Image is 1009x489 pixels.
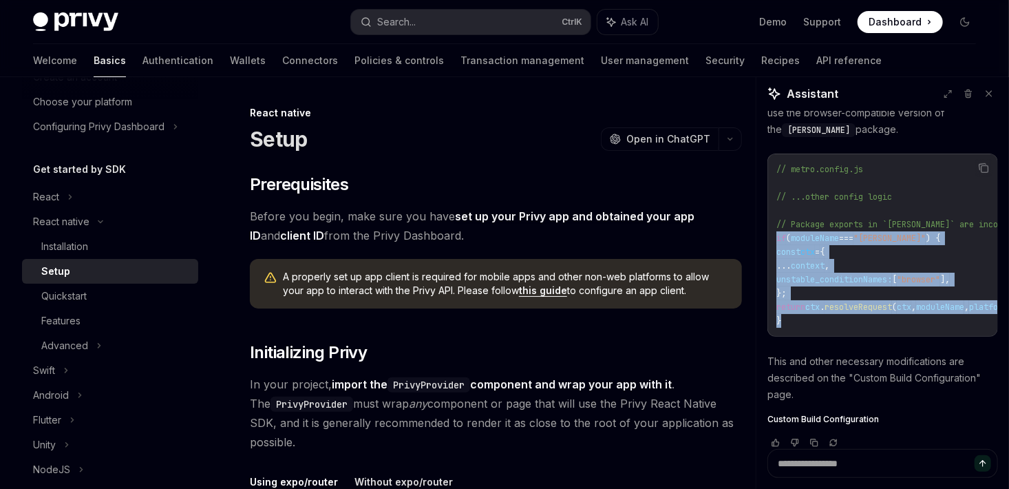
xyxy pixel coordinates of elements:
[897,274,940,285] span: "browser"
[892,302,897,313] span: (
[601,127,719,151] button: Open in ChatGPT
[839,233,853,244] span: ===
[387,377,470,393] code: PrivyProvider
[280,229,324,243] a: client ID
[601,44,689,77] a: User management
[853,233,926,244] span: "[PERSON_NAME]"
[41,263,70,280] div: Setup
[230,44,266,77] a: Wallets
[761,44,800,77] a: Recipes
[597,10,658,34] button: Ask AI
[33,44,77,77] a: Welcome
[975,159,992,177] button: Copy the contents from the code block
[975,455,991,472] button: Send message
[22,284,198,309] a: Quickstart
[626,132,710,146] span: Open in ChatGPT
[562,17,582,28] span: Ctrl K
[41,288,87,304] div: Quickstart
[22,259,198,284] a: Setup
[787,125,850,136] span: [PERSON_NAME]
[776,191,892,202] span: // ...other config logic
[250,106,742,120] div: React native
[776,288,786,299] span: };
[33,387,69,404] div: Android
[825,302,892,313] span: resolveRequest
[926,233,940,244] span: ) {
[519,284,567,297] a: this guide
[776,302,805,313] span: return
[94,44,126,77] a: Basics
[759,15,787,29] a: Demo
[776,260,791,271] span: ...
[916,302,964,313] span: moduleName
[767,414,998,425] a: Custom Build Configuration
[351,10,591,34] button: Search...CtrlK
[911,302,916,313] span: ,
[22,309,198,333] a: Features
[282,44,338,77] a: Connectors
[800,247,815,258] span: ctx
[787,85,838,102] span: Assistant
[791,233,839,244] span: moduleName
[33,214,89,230] div: React native
[820,302,825,313] span: .
[250,209,694,243] a: set up your Privy app and obtained your app ID
[776,274,892,285] span: unstable_conditionNames:
[22,234,198,259] a: Installation
[250,207,742,245] span: Before you begin, make sure you have and from the Privy Dashboard.
[33,362,55,379] div: Swift
[264,271,277,285] svg: Warning
[820,247,825,258] span: {
[33,12,118,32] img: dark logo
[786,233,791,244] span: (
[940,274,950,285] span: ],
[858,11,943,33] a: Dashboard
[869,15,922,29] span: Dashboard
[805,302,820,313] span: ctx
[33,94,132,110] div: Choose your platform
[33,161,126,178] h5: Get started by SDK
[250,174,348,196] span: Prerequisites
[825,260,829,271] span: ,
[41,238,88,255] div: Installation
[250,127,307,152] h1: Setup
[897,302,911,313] span: ctx
[803,15,841,29] a: Support
[33,461,70,478] div: NodeJS
[332,377,672,391] strong: import the component and wrap your app with it
[767,353,998,403] p: This and other necessary modifications are described on the "Custom Build Configuration" page.
[776,247,800,258] span: const
[250,342,367,364] span: Initializing Privy
[816,44,882,77] a: API reference
[791,260,825,271] span: context
[776,164,863,175] span: // metro.config.js
[621,15,648,29] span: Ask AI
[354,44,444,77] a: Policies & controls
[776,233,786,244] span: if
[142,44,213,77] a: Authentication
[954,11,976,33] button: Toggle dark mode
[705,44,745,77] a: Security
[969,302,1008,313] span: platform
[33,189,59,205] div: React
[964,302,969,313] span: ,
[33,118,164,135] div: Configuring Privy Dashboard
[776,315,781,326] span: }
[460,44,584,77] a: Transaction management
[270,397,353,412] code: PrivyProvider
[41,313,81,329] div: Features
[250,375,742,452] span: In your project, . The must wrap component or page that will use the Privy React Native SDK, and ...
[409,397,427,410] em: any
[892,274,897,285] span: [
[33,412,61,428] div: Flutter
[377,14,416,30] div: Search...
[767,414,879,425] span: Custom Build Configuration
[283,270,728,298] span: A properly set up app client is required for mobile apps and other non-web platforms to allow you...
[22,90,198,114] a: Choose your platform
[815,247,820,258] span: =
[41,337,88,354] div: Advanced
[33,437,56,453] div: Unity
